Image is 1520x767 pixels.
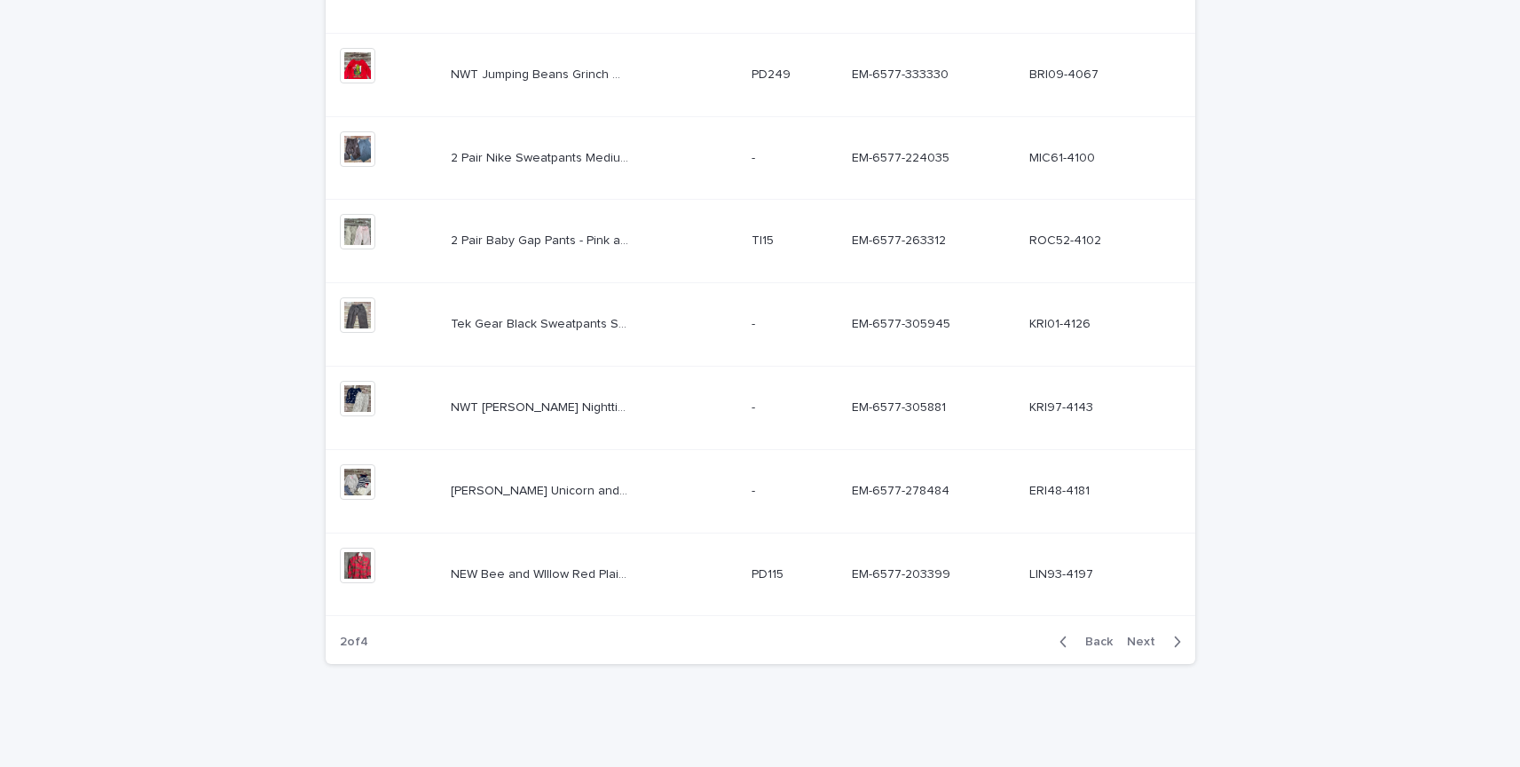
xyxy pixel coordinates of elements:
[1029,480,1093,499] p: ERI48-4181
[326,33,1195,116] tr: NWT Jumping Beans Grinch Christmas Shirt 3TNWT Jumping Beans Grinch Christmas Shirt 3T PD249PD249...
[852,397,949,415] p: EM-6577-305881
[1029,564,1097,582] p: LIN93-4197
[852,313,954,332] p: EM-6577-305945
[1045,634,1120,650] button: Back
[852,230,949,249] p: EM-6577-263312
[326,283,1195,367] tr: Tek Gear Black Sweatpants SmallTek Gear Black Sweatpants Small -- EM-6577-305945EM-6577-305945 KR...
[752,480,759,499] p: -
[752,147,759,166] p: -
[451,397,632,415] p: NWT Carter's Nighttime Pajama Shirt and Pants 5T
[451,147,632,166] p: 2 Pair Nike Sweatpants Medium
[451,313,632,332] p: Tek Gear Black Sweatpants Small
[451,230,632,249] p: 2 Pair Baby Gap Pants - Pink and Khaki 2T
[852,564,954,582] p: EM-6577-203399
[451,64,632,83] p: NWT Jumping Beans Grinch Christmas Shirt 3T
[852,147,953,166] p: EM-6577-224035
[326,449,1195,533] tr: [PERSON_NAME] Unicorn and Ladybug Dresses 12 months[PERSON_NAME] Unicorn and Ladybug Dresses 12 m...
[326,200,1195,283] tr: 2 Pair Baby Gap Pants - Pink and Khaki 2T2 Pair Baby Gap Pants - Pink and Khaki 2T TI15TI15 EM-65...
[326,621,382,664] p: 2 of 4
[752,564,787,582] p: PD115
[1029,313,1094,332] p: KRI01-4126
[1029,64,1102,83] p: BRI09-4067
[1120,634,1195,650] button: Next
[752,230,777,249] p: TI15
[326,366,1195,449] tr: NWT [PERSON_NAME] Nighttime Pajama Shirt and Pants 5TNWT [PERSON_NAME] Nighttime Pajama Shirt and...
[852,64,952,83] p: EM-6577-333330
[852,480,953,499] p: EM-6577-278484
[1029,397,1097,415] p: KRI97-4143
[752,64,794,83] p: PD249
[1075,636,1113,648] span: Back
[451,564,632,582] p: NEW Bee and WIllow Red Plaid Pajamas 2T
[326,116,1195,200] tr: 2 Pair Nike Sweatpants Medium2 Pair Nike Sweatpants Medium -- EM-6577-224035EM-6577-224035 MIC61-...
[1127,636,1166,648] span: Next
[1029,147,1099,166] p: MIC61-4100
[326,533,1195,616] tr: NEW Bee and WIllow Red Plaid Pajamas 2TNEW Bee and WIllow Red Plaid Pajamas 2T PD115PD115 EM-6577...
[752,397,759,415] p: -
[1029,230,1105,249] p: ROC52-4102
[752,313,759,332] p: -
[451,480,632,499] p: Carter's Unicorn and Ladybug Dresses 12 months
